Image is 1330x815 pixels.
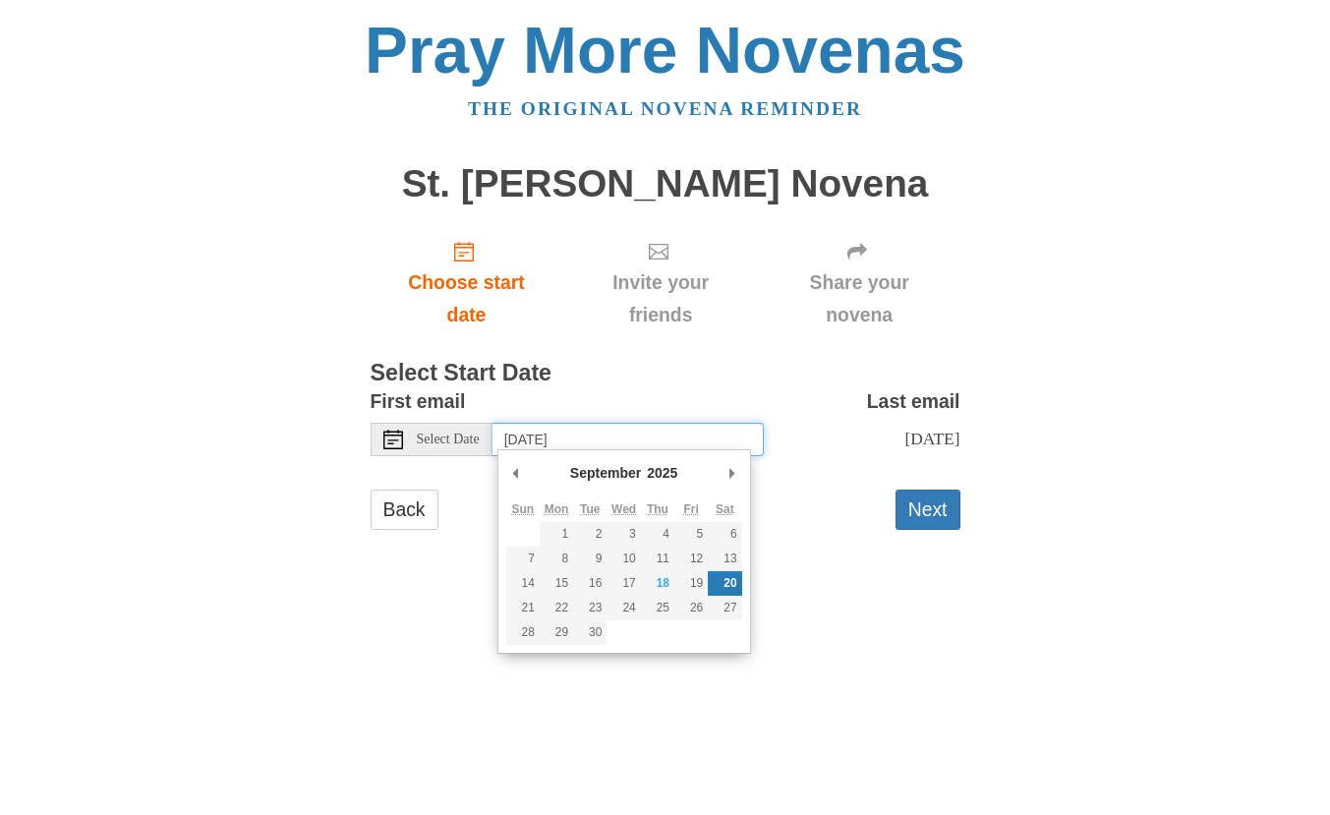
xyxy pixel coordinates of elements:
div: 2025 [644,458,680,488]
button: 29 [540,620,573,645]
button: 23 [573,596,607,620]
button: 12 [674,547,708,571]
span: Share your novena [779,266,941,331]
abbr: Sunday [511,502,534,516]
button: Next Month [723,458,742,488]
button: 4 [641,522,674,547]
a: Choose start date [371,224,563,341]
button: Next [896,490,960,530]
button: 10 [607,547,640,571]
a: The original novena reminder [468,98,862,119]
button: 1 [540,522,573,547]
button: 13 [708,547,741,571]
abbr: Saturday [716,502,734,516]
label: Last email [867,385,960,418]
button: 19 [674,571,708,596]
button: 11 [641,547,674,571]
button: 5 [674,522,708,547]
button: 2 [573,522,607,547]
div: Click "Next" to confirm your start date first. [759,224,960,341]
label: First email [371,385,466,418]
button: 26 [674,596,708,620]
button: 7 [506,547,540,571]
abbr: Tuesday [580,502,600,516]
abbr: Monday [545,502,569,516]
abbr: Friday [683,502,698,516]
h3: Select Start Date [371,361,960,386]
a: Pray More Novenas [365,14,965,87]
button: 30 [573,620,607,645]
div: September [567,458,644,488]
button: 22 [540,596,573,620]
button: 27 [708,596,741,620]
button: 15 [540,571,573,596]
button: 20 [708,571,741,596]
button: Previous Month [506,458,526,488]
button: 8 [540,547,573,571]
button: 18 [641,571,674,596]
a: Back [371,490,438,530]
h1: St. [PERSON_NAME] Novena [371,163,960,205]
button: 17 [607,571,640,596]
div: Click "Next" to confirm your start date first. [562,224,758,341]
input: Use the arrow keys to pick a date [492,423,764,456]
button: 16 [573,571,607,596]
span: [DATE] [904,429,959,448]
button: 14 [506,571,540,596]
abbr: Thursday [647,502,668,516]
button: 3 [607,522,640,547]
span: Select Date [417,433,480,446]
button: 28 [506,620,540,645]
span: Choose start date [390,266,544,331]
button: 21 [506,596,540,620]
abbr: Wednesday [611,502,636,516]
button: 25 [641,596,674,620]
button: 9 [573,547,607,571]
button: 6 [708,522,741,547]
button: 24 [607,596,640,620]
span: Invite your friends [582,266,738,331]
